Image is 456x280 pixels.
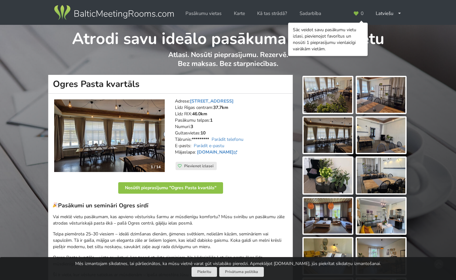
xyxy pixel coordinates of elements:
[54,99,165,172] a: Svinību telpa | Ogre | Ogres Pasta kvartāls 1 / 14
[53,214,288,226] p: Vai meklē vietu pasākumam, kas apvieno vēsturisku šarmu ar mūsdienīgu komfortu? Mūsu svinību un p...
[118,182,223,194] button: Nosūtīt pieprasījumu "Ogres Pasta kvartāls"
[304,118,352,153] img: Ogres Pasta kvartāls | Ogre | Pasākumu vieta - galerijas bilde
[53,202,288,209] h3: Pasākumi un semināri Ogres sirdī
[304,77,352,113] img: Ogres Pasta kvartāls | Ogre | Pasākumu vieta - galerijas bilde
[357,158,405,193] img: Ogres Pasta kvartāls | Ogre | Pasākumu vieta - galerijas bilde
[197,149,239,155] a: [DOMAIN_NAME]
[371,7,406,20] div: Latviešu
[210,117,213,123] strong: 1
[304,238,352,274] img: Ogres Pasta kvartāls | Ogre | Pasākumu vieta - galerijas bilde
[293,27,363,52] div: Sāc veidot savu pasākumu vietu izlasi, pievienojot favorītus un nosūti 1 pieprasījumu vienlaicīgi...
[48,75,293,94] h1: Ogres Pasta kvartāls
[54,99,165,172] img: Svinību telpa | Ogre | Ogres Pasta kvartāls
[147,162,164,172] div: 1 / 14
[192,267,217,277] button: Piekrītu
[212,136,243,142] a: Parādīt telefonu
[357,118,405,153] img: Ogres Pasta kvartāls | Ogre | Pasākumu vieta - galerijas bilde
[357,198,405,234] img: Ogres Pasta kvartāls | Ogre | Pasākumu vieta - galerijas bilde
[191,124,193,130] strong: 3
[192,111,207,117] strong: 46.0km
[200,130,206,136] strong: 10
[304,158,352,193] img: Ogres Pasta kvartāls | Ogre | Pasākumu vieta - galerijas bilde
[53,202,58,207] img: 🎉
[361,11,364,16] span: 0
[53,255,288,267] p: Ogres Pasta kvartāls – vieta ar vēsturi, kas tagad atvērta ciemiņiem. No kādreizējās Latvijas pas...
[295,7,326,20] a: Sadarbība
[213,104,228,111] strong: 37.7km
[357,77,405,113] img: Ogres Pasta kvartāls | Ogre | Pasākumu vieta - galerijas bilde
[184,163,214,169] span: Pievienot izlasei
[219,267,264,277] a: Privātuma politika
[229,7,250,20] a: Karte
[48,50,408,75] p: Atlasi. Nosūti pieprasījumu. Rezervē. Bez maksas. Bez starpniecības.
[53,231,288,250] p: Telpa piemērota 25–30 viesiem – ideāli dzimšanas dienām, ģimenes svētkiem, nelielām kāzām, seminā...
[181,7,226,20] a: Pasākumu vietas
[48,25,408,49] h1: Atrodi savu ideālo pasākuma norises vietu
[190,98,234,104] a: [STREET_ADDRESS]
[53,4,175,22] img: Baltic Meeting Rooms
[304,198,352,234] img: Ogres Pasta kvartāls | Ogre | Pasākumu vieta - galerijas bilde
[357,238,405,274] img: Ogres Pasta kvartāls | Ogre | Pasākumu vieta - galerijas bilde
[175,98,288,162] address: Adrese: Līdz Rīgas centram: Līdz RIX: Pasākumu telpas: Numuri: Gultasvietas: Tālrunis: E-pasts: M...
[253,7,292,20] a: Kā tas strādā?
[194,143,224,149] a: Parādīt e-pastu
